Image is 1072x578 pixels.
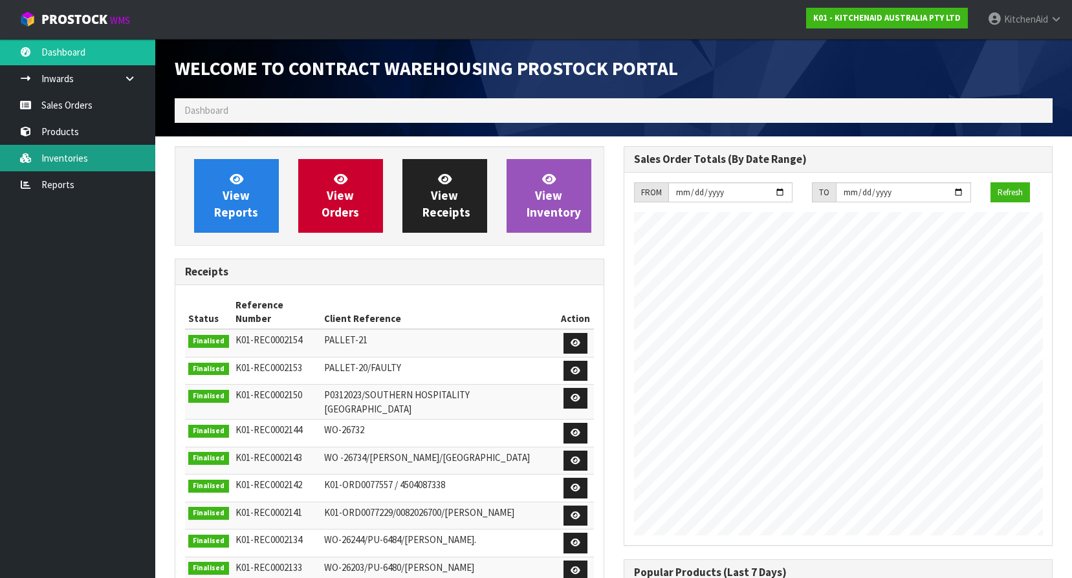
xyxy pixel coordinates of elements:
span: Finalised [188,535,229,548]
img: cube-alt.png [19,11,36,27]
span: WO-26203/PU-6480/[PERSON_NAME] [324,561,474,573]
span: K01-REC0002134 [235,533,302,546]
th: Client Reference [321,295,558,330]
th: Action [558,295,593,330]
span: PALLET-20/FAULTY [324,361,401,374]
span: Finalised [188,562,229,575]
span: View Reports [214,171,258,220]
span: KitchenAid [1004,13,1048,25]
span: K01-ORD0077229/0082026700/[PERSON_NAME] [324,506,514,519]
span: Welcome to Contract Warehousing ProStock Portal [175,56,678,80]
span: View Inventory [527,171,581,220]
a: ViewReceipts [402,159,487,233]
span: View Orders [322,171,359,220]
span: Finalised [188,390,229,403]
h3: Receipts [185,266,594,278]
th: Status [185,295,232,330]
span: View Receipts [422,171,470,220]
span: WO-26244/PU-6484/[PERSON_NAME]. [324,533,476,546]
strong: K01 - KITCHENAID AUSTRALIA PTY LTD [813,12,961,23]
span: K01-REC0002153 [235,361,302,374]
th: Reference Number [232,295,321,330]
span: ProStock [41,11,107,28]
span: Finalised [188,363,229,376]
span: Finalised [188,425,229,438]
a: ViewReports [194,159,279,233]
span: WO -26734/[PERSON_NAME]/[GEOGRAPHIC_DATA] [324,451,530,464]
h3: Sales Order Totals (By Date Range) [634,153,1043,166]
a: ViewOrders [298,159,383,233]
span: WO-26732 [324,423,364,436]
span: K01-REC0002143 [235,451,302,464]
span: K01-ORD0077557 / 4504087338 [324,478,445,491]
small: WMS [110,14,130,27]
span: Finalised [188,480,229,493]
div: TO [812,182,836,203]
span: K01-REC0002141 [235,506,302,519]
span: P0312023/SOUTHERN HOSPITALITY [GEOGRAPHIC_DATA] [324,389,470,414]
span: Finalised [188,507,229,520]
a: ViewInventory [507,159,591,233]
span: Dashboard [184,104,228,116]
span: K01-REC0002133 [235,561,302,573]
span: K01-REC0002150 [235,389,302,401]
button: Refresh [990,182,1030,203]
span: K01-REC0002144 [235,423,302,436]
span: Finalised [188,335,229,348]
span: K01-REC0002142 [235,478,302,491]
span: Finalised [188,452,229,465]
div: FROM [634,182,668,203]
span: PALLET-21 [324,334,367,346]
span: K01-REC0002154 [235,334,302,346]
